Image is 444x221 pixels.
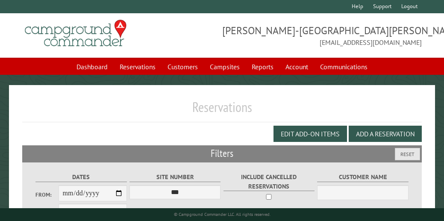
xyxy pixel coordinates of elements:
[115,59,161,75] a: Reservations
[174,212,271,217] small: © Campground Commander LLC. All rights reserved.
[349,126,422,142] button: Add a Reservation
[317,172,408,182] label: Customer Name
[315,59,373,75] a: Communications
[273,126,347,142] button: Edit Add-on Items
[223,172,315,191] label: Include Cancelled Reservations
[395,148,420,160] button: Reset
[205,59,245,75] a: Campsites
[280,59,313,75] a: Account
[247,59,279,75] a: Reports
[162,59,203,75] a: Customers
[22,145,422,162] h2: Filters
[35,172,126,182] label: Dates
[129,172,221,182] label: Site Number
[222,24,422,47] span: [PERSON_NAME]-[GEOGRAPHIC_DATA][PERSON_NAME] [EMAIL_ADDRESS][DOMAIN_NAME]
[22,17,129,50] img: Campground Commander
[22,99,422,122] h1: Reservations
[35,191,58,199] label: From:
[71,59,113,75] a: Dashboard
